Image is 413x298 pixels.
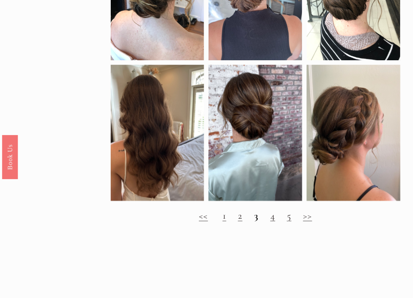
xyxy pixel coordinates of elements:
a: 1 [223,210,226,222]
a: 2 [238,210,242,222]
a: 4 [270,210,275,222]
a: >> [303,210,312,222]
a: 5 [287,210,291,222]
a: << [199,210,208,222]
a: Book Us [2,135,18,179]
strong: 3 [254,210,259,222]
